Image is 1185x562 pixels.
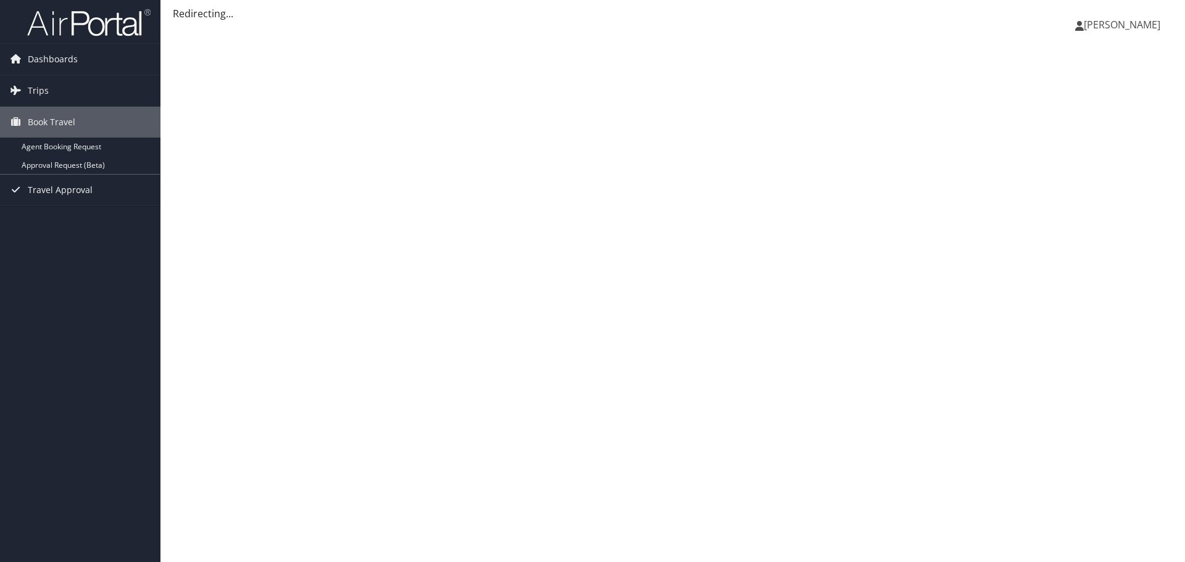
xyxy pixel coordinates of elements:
span: Trips [28,75,49,106]
span: Dashboards [28,44,78,75]
span: Travel Approval [28,175,93,205]
a: [PERSON_NAME] [1075,6,1173,43]
span: Book Travel [28,107,75,138]
div: Redirecting... [173,6,1173,21]
img: airportal-logo.png [27,8,151,37]
span: [PERSON_NAME] [1084,18,1160,31]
